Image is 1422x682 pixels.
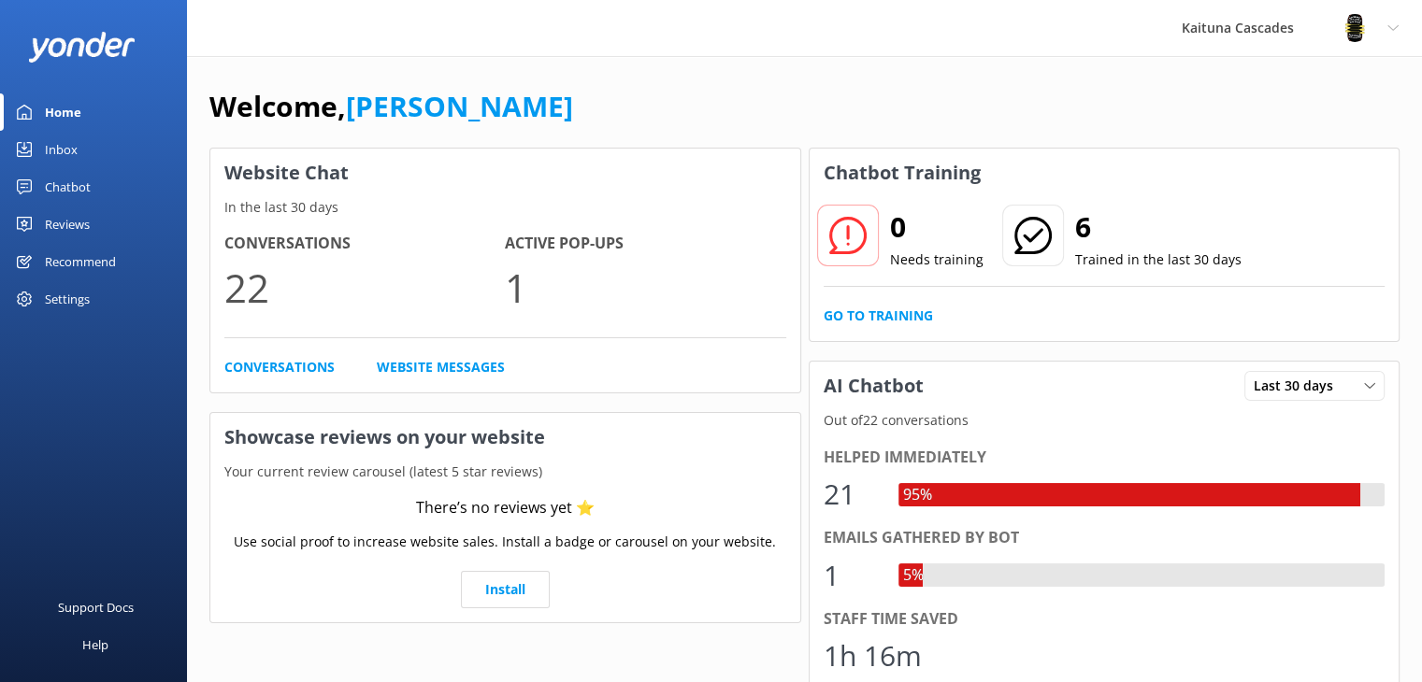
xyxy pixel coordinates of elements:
h4: Conversations [224,232,505,256]
p: 1 [505,256,785,319]
a: [PERSON_NAME] [346,87,573,125]
h3: Website Chat [210,149,800,197]
div: Settings [45,280,90,318]
div: 1h 16m [824,633,922,678]
a: Conversations [224,357,335,377]
p: 22 [224,256,505,319]
div: 1 [824,553,880,598]
div: Inbox [45,131,78,168]
h3: AI Chatbot [810,362,938,410]
div: There’s no reviews yet ⭐ [416,496,595,520]
div: Reviews [45,206,90,243]
div: Recommend [45,243,116,280]
div: 5% [898,563,928,588]
div: Chatbot [45,168,91,206]
p: In the last 30 days [210,197,800,218]
div: 95% [898,483,937,507]
p: Use social proof to increase website sales. Install a badge or carousel on your website. [234,532,776,552]
p: Trained in the last 30 days [1075,249,1242,270]
img: 802-1755650174.png [1341,14,1369,42]
div: Helped immediately [824,446,1386,470]
h1: Welcome, [209,84,573,129]
p: Needs training [890,249,984,270]
p: Your current review carousel (latest 5 star reviews) [210,462,800,482]
h3: Chatbot Training [810,149,995,197]
div: Staff time saved [824,607,1386,632]
p: Out of 22 conversations [810,410,1400,431]
h2: 0 [890,205,984,249]
div: 21 [824,472,880,517]
div: Help [82,626,108,663]
div: Emails gathered by bot [824,526,1386,550]
h4: Active Pop-ups [505,232,785,256]
h3: Showcase reviews on your website [210,413,800,462]
div: Support Docs [58,589,134,626]
h2: 6 [1075,205,1242,249]
span: Last 30 days [1254,376,1344,396]
a: Go to Training [824,305,933,326]
a: Website Messages [377,357,505,377]
a: Install [461,571,550,608]
div: Home [45,93,81,131]
img: yonder-white-logo.png [28,32,136,63]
